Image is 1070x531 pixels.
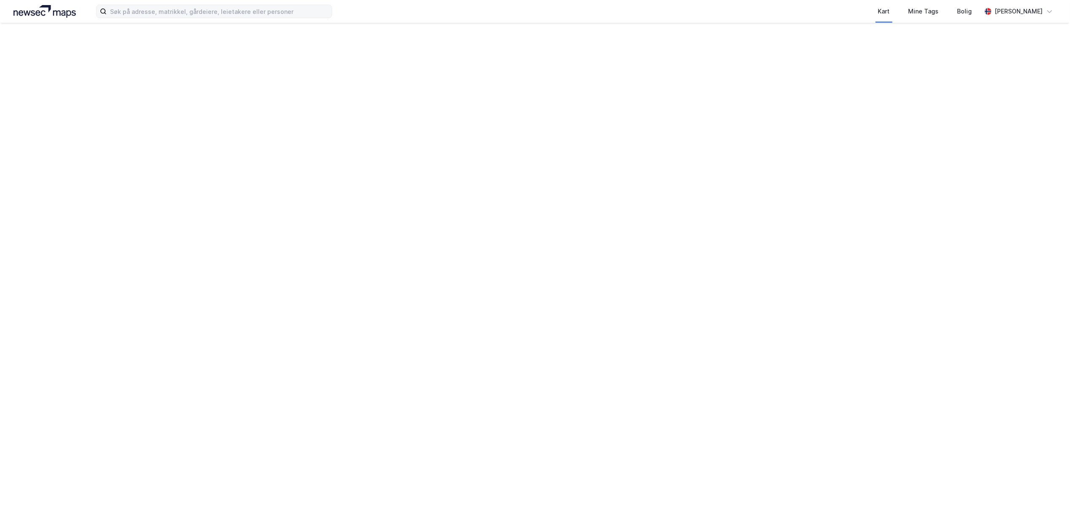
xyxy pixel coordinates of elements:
[1028,491,1070,531] iframe: Chat Widget
[107,5,332,18] input: Søk på adresse, matrikkel, gårdeiere, leietakere eller personer
[957,6,972,16] div: Bolig
[878,6,890,16] div: Kart
[909,6,939,16] div: Mine Tags
[13,5,76,18] img: logo.a4113a55bc3d86da70a041830d287a7e.svg
[995,6,1043,16] div: [PERSON_NAME]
